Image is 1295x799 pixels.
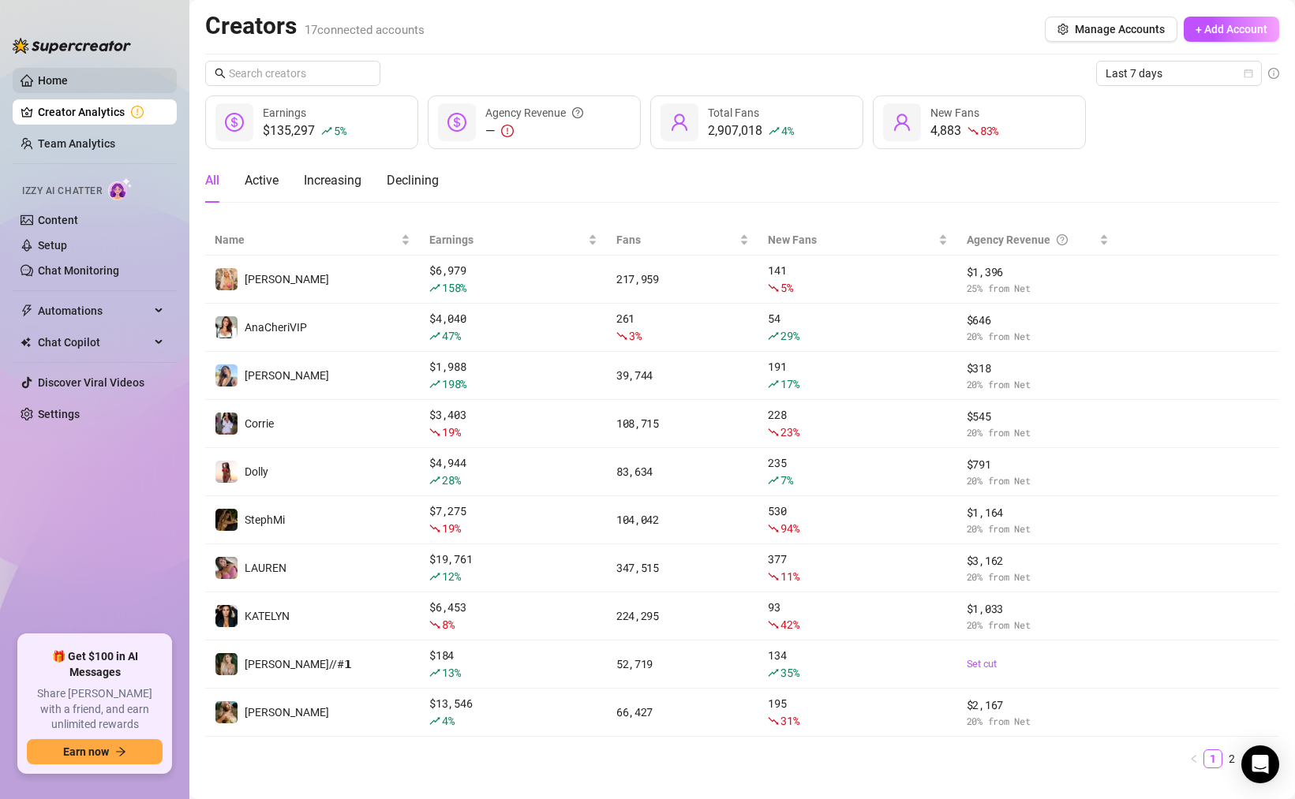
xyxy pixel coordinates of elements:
[429,475,440,486] span: rise
[708,106,759,119] span: Total Fans
[263,106,306,119] span: Earnings
[967,600,1109,618] span: $ 1,033
[616,231,736,248] span: Fans
[442,424,460,439] span: 19 %
[616,655,749,673] div: 52,719
[1241,745,1279,783] div: Open Intercom Messenger
[215,316,238,338] img: AnaCheriVIP
[38,376,144,389] a: Discover Viral Videos
[967,456,1109,473] span: $ 791
[780,424,799,439] span: 23 %
[485,104,583,121] div: Agency Revenue
[780,280,792,295] span: 5 %
[245,369,329,382] span: [PERSON_NAME]
[442,521,460,536] span: 19 %
[607,225,758,256] th: Fans
[768,695,947,730] div: 195
[38,74,68,87] a: Home
[429,667,440,678] span: rise
[967,263,1109,281] span: $ 1,396
[768,330,779,342] span: rise
[967,696,1109,714] span: $ 2,167
[616,511,749,528] div: 104,042
[245,417,274,430] span: Corrie
[768,571,779,582] span: fall
[1196,23,1267,35] span: + Add Account
[1057,231,1068,248] span: question-circle
[387,171,439,190] div: Declining
[21,337,31,348] img: Chat Copilot
[429,599,597,633] div: $ 6,453
[1057,24,1069,35] span: setting
[420,225,607,256] th: Earnings
[1106,62,1252,85] span: Last 7 days
[768,454,947,489] div: 235
[768,523,779,534] span: fall
[321,125,332,136] span: rise
[215,364,238,386] img: Sibyl
[215,68,226,79] span: search
[967,329,1109,344] span: 20 % from Net
[768,231,934,248] span: New Fans
[215,461,238,483] img: Dolly
[429,330,440,342] span: rise
[429,427,440,438] span: fall
[967,618,1109,633] span: 20 % from Net
[225,113,244,132] span: dollar-circle
[429,715,440,726] span: rise
[572,104,583,121] span: question-circle
[967,714,1109,729] span: 20 % from Net
[215,653,238,675] img: 𝗗𝗔𝗡𝗜𝗘𝗟𝗟𝗘//#𝟭
[967,360,1109,377] span: $ 318
[21,304,33,317] span: thunderbolt
[616,415,749,432] div: 108,715
[616,367,749,384] div: 39,744
[205,11,425,41] h2: Creators
[967,281,1109,296] span: 25 % from Net
[930,106,979,119] span: New Fans
[1204,750,1222,767] a: 1
[967,521,1109,536] span: 20 % from Net
[780,617,799,632] span: 42 %
[38,137,115,150] a: Team Analytics
[429,571,440,582] span: rise
[245,706,329,719] span: [PERSON_NAME]
[245,171,279,190] div: Active
[967,473,1109,488] span: 20 % from Net
[63,745,109,758] span: Earn now
[616,330,627,342] span: fall
[768,715,779,726] span: fall
[780,521,799,536] span: 94 %
[27,649,163,680] span: 🎁 Get $100 in AI Messages
[967,552,1109,569] span: $ 3,162
[38,239,67,252] a: Setup
[429,406,597,441] div: $ 3,403
[616,559,749,577] div: 347,515
[38,264,119,277] a: Chat Monitoring
[442,376,466,391] span: 198 %
[442,665,460,680] span: 13 %
[245,562,286,574] span: ️‍LAUREN
[429,231,585,248] span: Earnings
[205,171,219,190] div: All
[205,225,420,256] th: Name
[1203,749,1222,768] li: 1
[1222,749,1241,768] li: 2
[442,280,466,295] span: 158 %
[629,328,641,343] span: 3 %
[245,465,268,478] span: Dolly
[930,121,998,140] div: 4,883
[429,619,440,630] span: fall
[429,310,597,345] div: $ 4,040
[768,599,947,633] div: 93
[967,312,1109,329] span: $ 646
[967,231,1096,248] div: Agency Revenue
[780,569,799,584] span: 11 %
[616,463,749,480] div: 83,634
[708,121,793,140] div: 2,907,018
[442,617,454,632] span: 8 %
[967,569,1109,584] span: 20 % from Net
[22,184,102,199] span: Izzy AI Chatter
[768,282,779,293] span: fall
[781,123,793,138] span: 4 %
